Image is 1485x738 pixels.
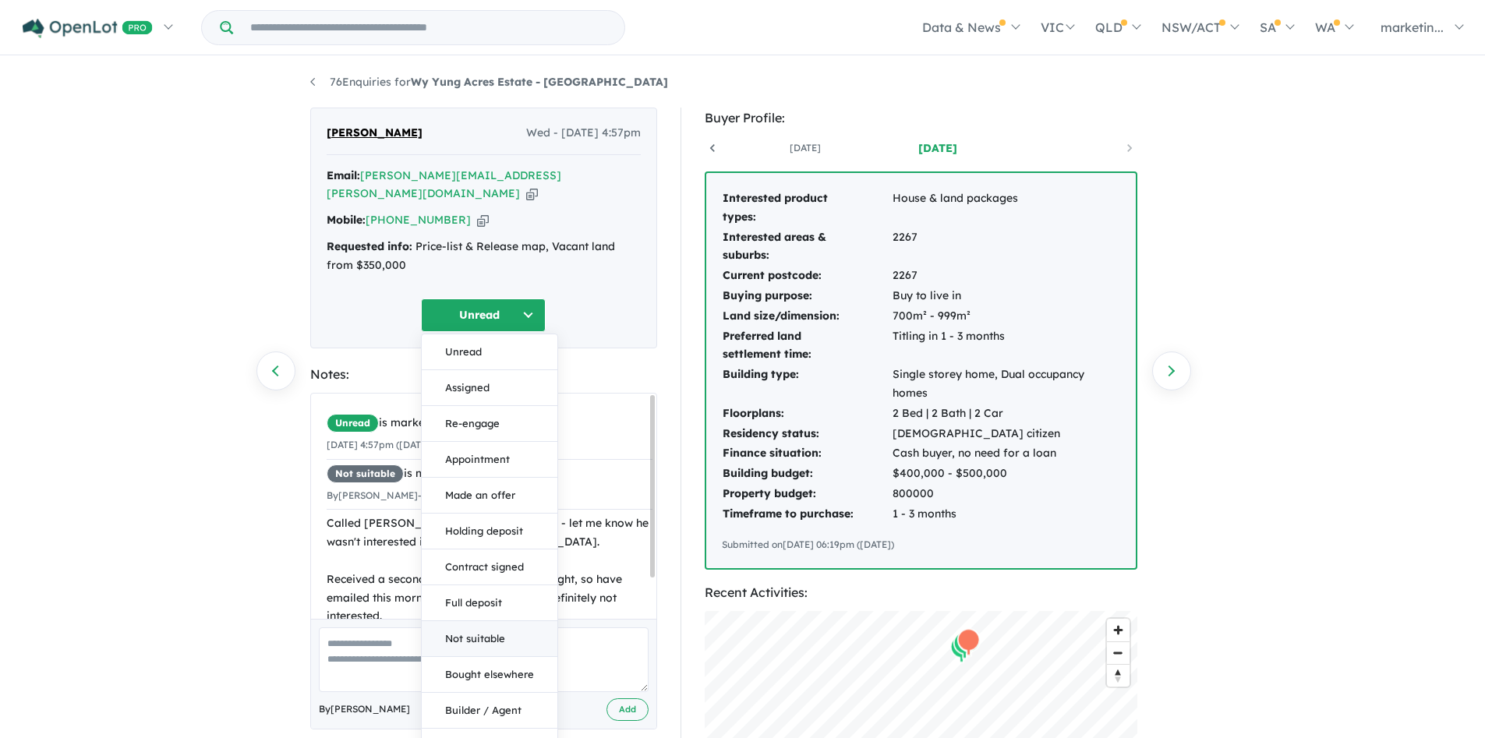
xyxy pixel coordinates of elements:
button: Appointment [422,442,557,478]
span: marketin... [1381,19,1444,35]
button: Unread [421,298,546,332]
span: [PERSON_NAME] [327,124,423,143]
td: Finance situation: [722,443,892,464]
a: 76Enquiries forWy Yung Acres Estate - [GEOGRAPHIC_DATA] [310,75,668,89]
td: House & land packages [892,189,1120,228]
td: Residency status: [722,424,892,444]
button: Made an offer [422,478,557,514]
td: Building budget: [722,464,892,484]
span: Unread [327,414,379,433]
strong: Requested info: [327,239,412,253]
a: [PHONE_NUMBER] [366,213,471,227]
td: Titling in 1 - 3 months [892,327,1120,365]
td: Interested product types: [722,189,892,228]
td: Single storey home, Dual occupancy homes [892,365,1120,404]
td: Interested areas & suburbs: [722,228,892,267]
td: 2267 [892,266,1120,286]
div: Map marker [949,634,973,663]
td: Current postcode: [722,266,892,286]
div: is marked. [327,464,652,483]
button: Copy [526,185,538,202]
a: [DATE] [739,140,872,156]
button: Assigned [422,370,557,406]
td: Cash buyer, no need for a loan [892,443,1120,464]
a: [PERSON_NAME][EMAIL_ADDRESS][PERSON_NAME][DOMAIN_NAME] [327,168,561,201]
div: Notes: [310,364,657,385]
td: 1 - 3 months [892,504,1120,524]
button: Zoom out [1107,641,1130,664]
span: Wed - [DATE] 4:57pm [526,124,641,143]
td: $400,000 - $500,000 [892,464,1120,484]
div: Price-list & Release map, Vacant land from $350,000 [327,238,641,275]
td: 2267 [892,228,1120,267]
span: By [PERSON_NAME] [319,701,410,717]
input: Try estate name, suburb, builder or developer [236,11,621,44]
td: 2 Bed | 2 Bath | 2 Car [892,404,1120,424]
div: Recent Activities: [705,582,1137,603]
button: Add [606,698,649,721]
button: Unread [422,334,557,370]
td: Buying purpose: [722,286,892,306]
td: Floorplans: [722,404,892,424]
button: Bought elsewhere [422,657,557,693]
button: Copy [477,212,489,228]
div: is marked. [327,414,652,433]
button: Zoom in [1107,619,1130,641]
button: Re-engage [422,406,557,442]
strong: Email: [327,168,360,182]
button: Full deposit [422,585,557,621]
small: [DATE] 4:57pm ([DATE]) [327,439,433,450]
button: Reset bearing to north [1107,664,1130,687]
td: Property budget: [722,484,892,504]
td: Timeframe to purchase: [722,504,892,524]
div: Map marker [953,630,976,659]
span: Zoom out [1107,642,1130,664]
small: By [PERSON_NAME] - [DATE] 9:19am ([DATE]) [327,489,528,501]
strong: Wy Yung Acres Estate - [GEOGRAPHIC_DATA] [411,75,668,89]
div: Map marker [957,628,981,657]
td: 700m² - 999m² [892,306,1120,327]
div: Submitted on [DATE] 06:19pm ([DATE]) [722,537,1120,553]
img: Openlot PRO Logo White [23,19,153,38]
td: Buy to live in [892,286,1120,306]
div: Called [PERSON_NAME] [DATE], a bit rude - let me know he wasn't interested in WYA or [GEOGRAPHIC_... [327,514,652,626]
td: 800000 [892,484,1120,504]
button: Not suitable [422,621,557,657]
a: [DATE] [872,140,1004,156]
nav: breadcrumb [310,73,1176,92]
button: Builder / Agent [422,693,557,729]
td: Land size/dimension: [722,306,892,327]
button: Holding deposit [422,514,557,549]
div: Map marker [956,627,980,656]
td: [DEMOGRAPHIC_DATA] citizen [892,424,1120,444]
span: Not suitable [327,464,404,483]
div: Buyer Profile: [705,108,1137,129]
td: Building type: [722,365,892,404]
strong: Mobile: [327,213,366,227]
span: Reset bearing to north [1107,665,1130,687]
td: Preferred land settlement time: [722,327,892,365]
button: Contract signed [422,549,557,585]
